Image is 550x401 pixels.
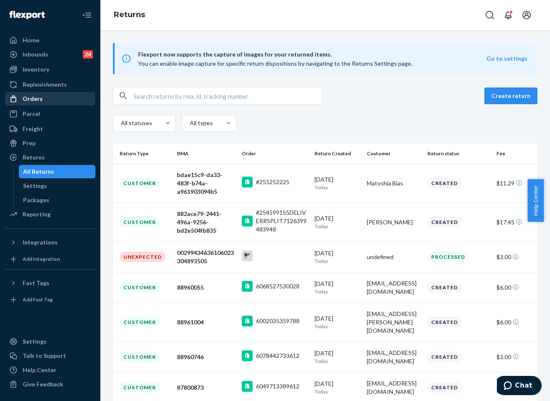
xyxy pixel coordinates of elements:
[5,107,95,121] a: Parcel
[427,252,469,262] div: Processed
[367,310,421,335] div: [EMAIL_ADDRESS][PERSON_NAME][DOMAIN_NAME]
[5,335,95,348] a: Settings
[23,210,51,218] div: Reporting
[5,78,95,91] a: Replenishments
[486,54,527,63] button: Go to settings
[315,380,361,395] div: [DATE]
[19,179,96,193] a: Settings
[367,279,421,296] div: [EMAIL_ADDRESS][DOMAIN_NAME]
[5,63,95,76] a: Inventory
[493,144,537,164] th: Fee
[315,323,361,330] p: Today
[367,349,421,365] div: [EMAIL_ADDRESS][DOMAIN_NAME]
[5,33,95,47] a: Home
[256,317,299,325] div: 6002035359788
[177,249,235,265] div: 00299434636106023304893505
[120,252,166,262] div: Unexpected
[493,303,537,342] td: $6.00
[5,252,95,266] a: Add Integration
[256,352,299,360] div: 6078442733612
[23,139,36,147] div: Prep
[481,7,498,23] button: Open Search Box
[5,122,95,136] a: Freight
[5,378,95,391] button: Give Feedback
[363,144,424,164] th: Customer
[238,144,311,164] th: Order
[315,314,361,330] div: [DATE]
[138,60,412,67] span: You can enable image capture for specific return dispositions by navigating to the Returns Settin...
[427,217,462,227] div: Created
[23,366,56,374] div: Help Center
[190,119,212,127] div: All types
[311,144,364,164] th: Return Created
[23,255,60,262] div: Add Integration
[5,293,95,306] a: Add Fast Tag
[120,178,160,188] div: Customer
[315,349,361,365] div: [DATE]
[315,175,361,191] div: [DATE]
[23,182,47,190] div: Settings
[427,352,462,362] div: Created
[5,363,95,377] a: Help Center
[427,317,462,327] div: Created
[23,50,48,59] div: Inbounds
[177,353,235,361] div: 88960746
[177,171,235,196] div: bdae15c9-da33-483f-b74a-a961903094b5
[177,383,235,392] div: 87800873
[315,223,361,230] p: Today
[518,7,535,23] button: Open account menu
[23,110,40,118] div: Parcel
[315,388,361,395] p: Today
[23,80,67,89] div: Replenishments
[121,119,151,127] div: All statuses
[493,242,537,272] td: $3.00
[23,337,46,346] div: Settings
[497,376,542,397] iframe: Opens a widget where you can chat to one of our agents
[367,179,421,188] div: Matoshia Bias
[23,352,66,360] div: Talk to Support
[256,178,289,186] div: #255252225
[427,282,462,293] div: Created
[83,50,93,59] div: 24
[19,193,96,207] a: Packages
[527,179,544,222] button: Help Center
[19,165,96,178] a: All Returns
[367,379,421,396] div: [EMAIL_ADDRESS][DOMAIN_NAME]
[5,349,95,362] button: Talk to Support
[120,352,160,362] div: Customer
[23,279,49,287] div: Fast Tags
[120,317,160,327] div: Customer
[120,217,160,227] div: Customer
[114,10,145,19] a: Returns
[120,382,160,393] div: Customer
[5,276,95,290] button: Fast Tags
[133,87,322,104] input: Search returns by rma, id, tracking number
[23,167,54,176] div: All Returns
[484,87,537,104] button: Create return
[174,144,238,164] th: RMA
[23,125,43,133] div: Freight
[5,236,95,249] button: Integrations
[23,296,53,303] div: Add Fast Tag
[5,92,95,105] a: Orders
[315,280,361,295] div: [DATE]
[23,153,45,162] div: Returns
[427,382,462,393] div: Created
[113,144,174,164] th: Return Type
[493,272,537,303] td: $6.00
[23,95,43,103] div: Orders
[79,7,95,23] button: Close Navigation
[493,203,537,242] td: $17.45
[23,238,58,247] div: Integrations
[23,65,49,74] div: Inventory
[9,11,45,19] img: Flexport logo
[500,7,517,23] button: Open notifications
[177,283,235,292] div: 88960055
[493,164,537,203] td: $11.29
[5,208,95,221] a: Reporting
[107,3,152,27] ol: breadcrumbs
[23,36,39,44] div: Home
[493,342,537,372] td: $3.00
[256,282,299,290] div: 6068527530028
